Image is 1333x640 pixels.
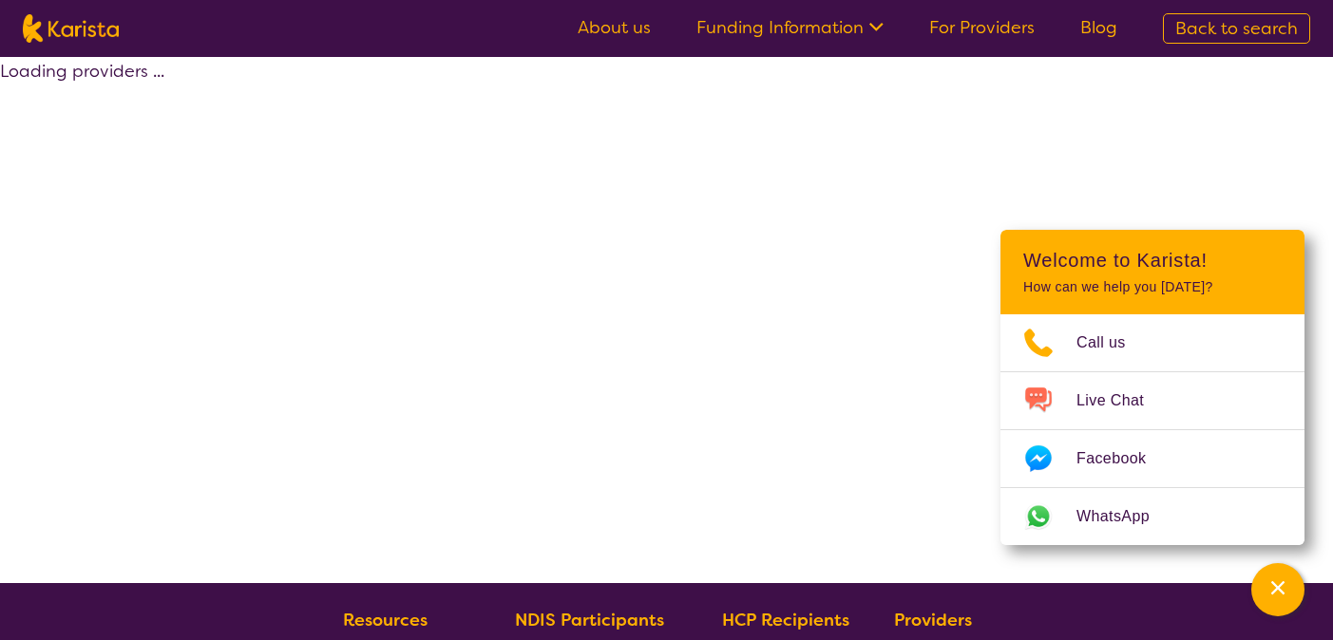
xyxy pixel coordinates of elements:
[23,14,119,43] img: Karista logo
[343,609,428,631] b: Resources
[1076,444,1169,473] span: Facebook
[515,609,664,631] b: NDIS Participants
[1076,502,1172,531] span: WhatsApp
[1080,16,1117,39] a: Blog
[1076,386,1167,415] span: Live Chat
[696,16,884,39] a: Funding Information
[1000,230,1304,545] div: Channel Menu
[894,609,972,631] b: Providers
[578,16,651,39] a: About us
[1000,488,1304,545] a: Web link opens in a new tab.
[1076,329,1149,357] span: Call us
[722,609,849,631] b: HCP Recipients
[1023,279,1282,295] p: How can we help you [DATE]?
[1023,249,1282,272] h2: Welcome to Karista!
[1163,13,1310,44] a: Back to search
[1000,314,1304,545] ul: Choose channel
[1251,563,1304,616] button: Channel Menu
[1175,17,1298,40] span: Back to search
[929,16,1035,39] a: For Providers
